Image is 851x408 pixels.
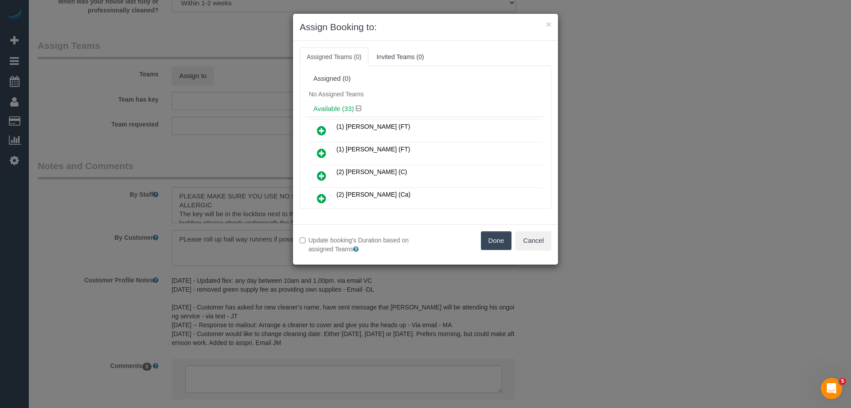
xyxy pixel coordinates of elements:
span: (1) [PERSON_NAME] (FT) [336,123,410,130]
a: Invited Teams (0) [369,48,431,66]
div: Assigned (0) [313,75,538,83]
span: (1) [PERSON_NAME] (FT) [336,146,410,153]
span: (2) [PERSON_NAME] (Ca) [336,191,410,198]
h3: Assign Booking to: [300,20,551,34]
button: Done [481,231,512,250]
span: (2) [PERSON_NAME] (C) [336,168,407,175]
button: × [546,20,551,29]
span: No Assigned Teams [309,91,363,98]
input: Update booking's Duration based on assigned Teams [300,238,305,243]
button: Cancel [515,231,551,250]
span: 5 [839,378,846,385]
iframe: Intercom live chat [821,378,842,399]
a: Assigned Teams (0) [300,48,368,66]
label: Update booking's Duration based on assigned Teams [300,236,419,254]
h4: Available (33) [313,105,538,113]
